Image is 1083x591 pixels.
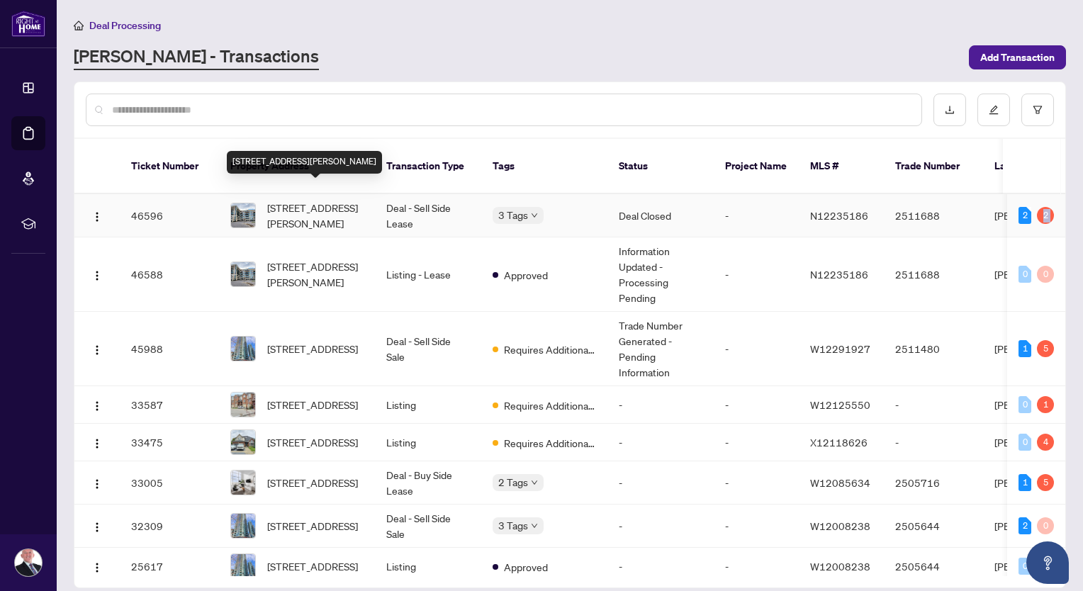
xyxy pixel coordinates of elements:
button: download [933,94,966,126]
div: 0 [1019,558,1031,575]
img: thumbnail-img [231,393,255,417]
td: 46596 [120,194,219,237]
img: thumbnail-img [231,262,255,286]
img: Logo [91,211,103,223]
span: W12085634 [810,476,870,489]
span: Deal Processing [89,19,161,32]
span: Requires Additional Docs [504,435,596,451]
td: 2505716 [884,461,983,505]
a: [PERSON_NAME] - Transactions [74,45,319,70]
span: filter [1033,105,1043,115]
span: [STREET_ADDRESS] [267,475,358,490]
div: 2 [1019,517,1031,534]
div: 1 [1019,340,1031,357]
span: 2 Tags [498,474,528,490]
span: [STREET_ADDRESS] [267,434,358,450]
td: 33587 [120,386,219,424]
img: thumbnail-img [231,337,255,361]
td: Deal - Sell Side Lease [375,194,481,237]
img: thumbnail-img [231,203,255,227]
td: - [714,505,799,548]
button: Add Transaction [969,45,1066,69]
div: 1 [1019,474,1031,491]
span: edit [989,105,999,115]
td: Deal Closed [607,194,714,237]
div: 2 [1037,207,1054,224]
img: Profile Icon [15,549,42,576]
td: 25617 [120,548,219,585]
span: down [531,479,538,486]
img: thumbnail-img [231,554,255,578]
th: Status [607,139,714,194]
span: Add Transaction [980,46,1055,69]
td: - [714,194,799,237]
td: - [884,386,983,424]
span: W12291927 [810,342,870,355]
div: [STREET_ADDRESS][PERSON_NAME] [227,151,382,174]
img: thumbnail-img [231,471,255,495]
span: [STREET_ADDRESS] [267,558,358,574]
span: [STREET_ADDRESS][PERSON_NAME] [267,259,364,290]
span: [STREET_ADDRESS] [267,397,358,412]
span: N12235186 [810,209,868,222]
img: Logo [91,438,103,449]
td: 46588 [120,237,219,312]
th: Trade Number [884,139,983,194]
div: 0 [1019,396,1031,413]
td: Listing [375,424,481,461]
span: down [531,522,538,529]
td: 33005 [120,461,219,505]
img: Logo [91,522,103,533]
span: download [945,105,955,115]
td: - [714,312,799,386]
button: Logo [86,471,108,494]
span: 3 Tags [498,517,528,534]
td: - [714,548,799,585]
img: Logo [91,562,103,573]
img: Logo [91,344,103,356]
span: [STREET_ADDRESS] [267,518,358,534]
img: Logo [91,270,103,281]
td: - [714,424,799,461]
span: home [74,21,84,30]
div: 0 [1019,434,1031,451]
span: X12118626 [810,436,868,449]
img: Logo [91,400,103,412]
td: 2511480 [884,312,983,386]
button: Logo [86,204,108,227]
button: edit [977,94,1010,126]
td: Deal - Buy Side Lease [375,461,481,505]
button: filter [1021,94,1054,126]
button: Logo [86,431,108,454]
th: Ticket Number [120,139,219,194]
button: Logo [86,393,108,416]
span: W12008238 [810,560,870,573]
th: MLS # [799,139,884,194]
td: - [714,237,799,312]
span: Approved [504,267,548,283]
td: Listing [375,548,481,585]
button: Open asap [1026,541,1069,584]
td: Deal - Sell Side Sale [375,505,481,548]
td: Trade Number Generated - Pending Information [607,312,714,386]
div: 5 [1037,340,1054,357]
td: Listing [375,386,481,424]
span: [STREET_ADDRESS] [267,341,358,356]
span: Requires Additional Docs [504,342,596,357]
button: Logo [86,555,108,578]
span: down [531,212,538,219]
div: 0 [1037,517,1054,534]
td: - [607,424,714,461]
span: [STREET_ADDRESS][PERSON_NAME] [267,200,364,231]
img: Logo [91,478,103,490]
td: 2505644 [884,505,983,548]
td: - [607,461,714,505]
th: Transaction Type [375,139,481,194]
td: 32309 [120,505,219,548]
span: N12235186 [810,268,868,281]
td: Listing - Lease [375,237,481,312]
img: thumbnail-img [231,430,255,454]
div: 4 [1037,434,1054,451]
button: Logo [86,337,108,360]
td: Deal - Sell Side Sale [375,312,481,386]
